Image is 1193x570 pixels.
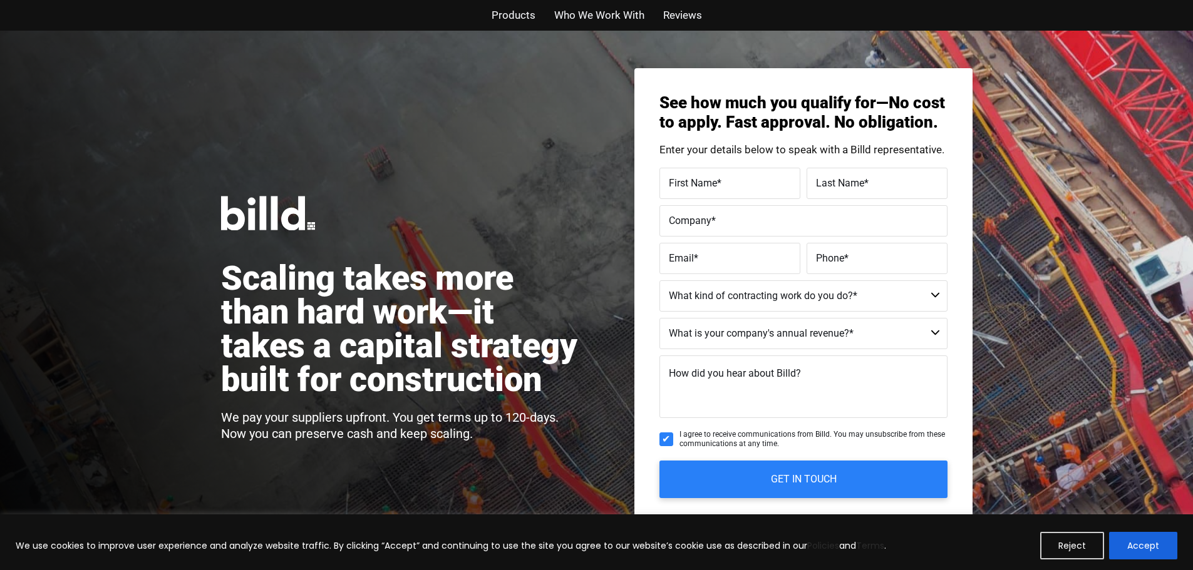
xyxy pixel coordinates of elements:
[659,432,673,446] input: I agree to receive communications from Billd. You may unsubscribe from these communications at an...
[554,6,644,24] a: Who We Work With
[16,538,886,553] p: We use cookies to improve user experience and analyze website traffic. By clicking “Accept” and c...
[1040,532,1104,559] button: Reject
[221,409,584,442] p: We pay your suppliers upfront. You get terms up to 120-days. Now you can preserve cash and keep s...
[659,93,948,132] h3: See how much you qualify for—No cost to apply. Fast approval. No obligation.
[816,177,864,189] span: Last Name
[669,252,694,264] span: Email
[1109,532,1177,559] button: Accept
[663,6,702,24] a: Reviews
[659,145,948,155] p: Enter your details below to speak with a Billd representative.
[669,215,711,226] span: Company
[679,430,948,448] span: I agree to receive communications from Billd. You may unsubscribe from these communications at an...
[659,461,948,498] input: GET IN TOUCH
[856,539,884,552] a: Terms
[807,539,839,552] a: Policies
[492,6,535,24] a: Products
[221,262,584,397] h1: Scaling takes more than hard work—it takes a capital strategy built for construction
[738,511,878,529] span: Your information is safe and secure
[816,252,844,264] span: Phone
[669,177,717,189] span: First Name
[669,367,801,379] span: How did you hear about Billd?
